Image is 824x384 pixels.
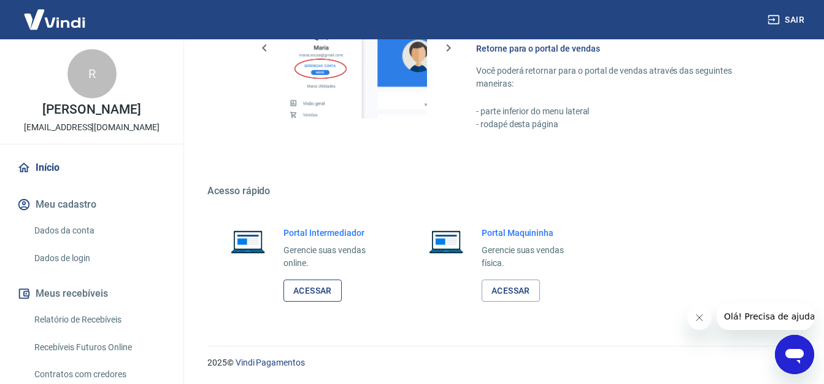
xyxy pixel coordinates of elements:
[222,227,274,256] img: Imagem de um notebook aberto
[7,9,103,18] span: Olá! Precisa de ajuda?
[29,307,169,332] a: Relatório de Recebíveis
[775,335,814,374] iframe: Botão para abrir a janela de mensagens
[15,280,169,307] button: Meus recebíveis
[24,121,160,134] p: [EMAIL_ADDRESS][DOMAIN_NAME]
[482,244,582,270] p: Gerencie suas vendas física.
[15,1,94,38] img: Vindi
[765,9,809,31] button: Sair
[482,280,540,302] a: Acessar
[15,154,169,181] a: Início
[29,335,169,360] a: Recebíveis Futuros Online
[717,303,814,330] iframe: Mensagem da empresa
[207,185,795,197] h5: Acesso rápido
[67,49,117,98] div: R
[29,246,169,271] a: Dados de login
[476,118,765,131] p: - rodapé desta página
[482,227,582,239] h6: Portal Maquininha
[207,356,795,369] p: 2025 ©
[476,105,765,118] p: - parte inferior do menu lateral
[29,218,169,243] a: Dados da conta
[687,305,712,330] iframe: Fechar mensagem
[236,358,305,367] a: Vindi Pagamentos
[15,191,169,218] button: Meu cadastro
[42,103,141,116] p: [PERSON_NAME]
[283,244,383,270] p: Gerencie suas vendas online.
[283,280,342,302] a: Acessar
[283,227,383,239] h6: Portal Intermediador
[476,42,765,55] h6: Retorne para o portal de vendas
[420,227,472,256] img: Imagem de um notebook aberto
[476,65,765,90] p: Você poderá retornar para o portal de vendas através das seguintes maneiras:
